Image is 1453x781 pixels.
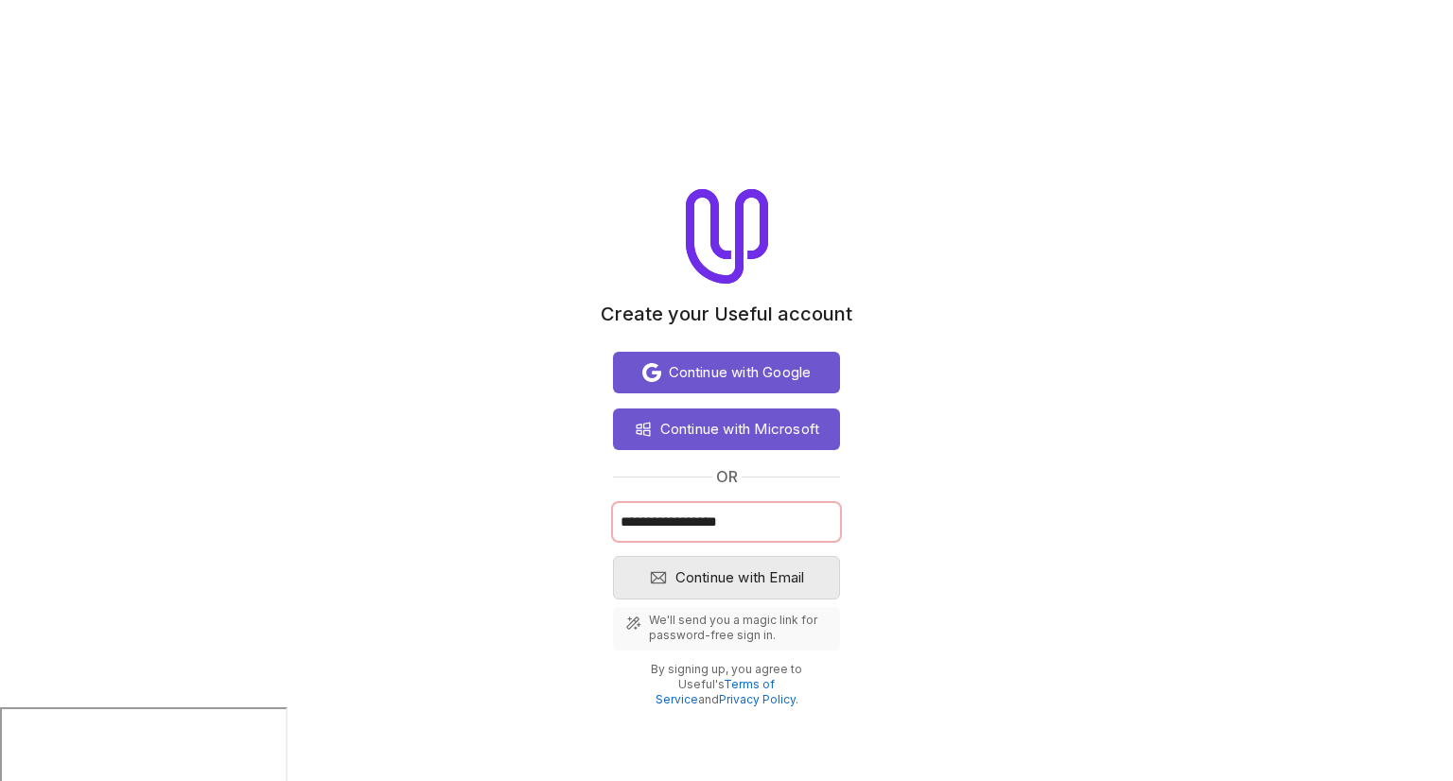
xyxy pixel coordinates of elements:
[675,566,805,589] span: Continue with Email
[660,418,820,441] span: Continue with Microsoft
[601,303,852,325] h1: Create your Useful account
[613,503,840,541] input: Email
[669,361,812,384] span: Continue with Google
[656,677,776,706] a: Terms of Service
[719,692,796,706] a: Privacy Policy
[649,613,829,643] span: We'll send you a magic link for password-free sign in.
[628,662,825,707] p: By signing up, you agree to Useful's and .
[613,352,840,393] button: Continue with Google
[613,556,840,599] button: Continue with Email
[716,465,738,488] span: or
[613,408,840,450] button: Continue with Microsoft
